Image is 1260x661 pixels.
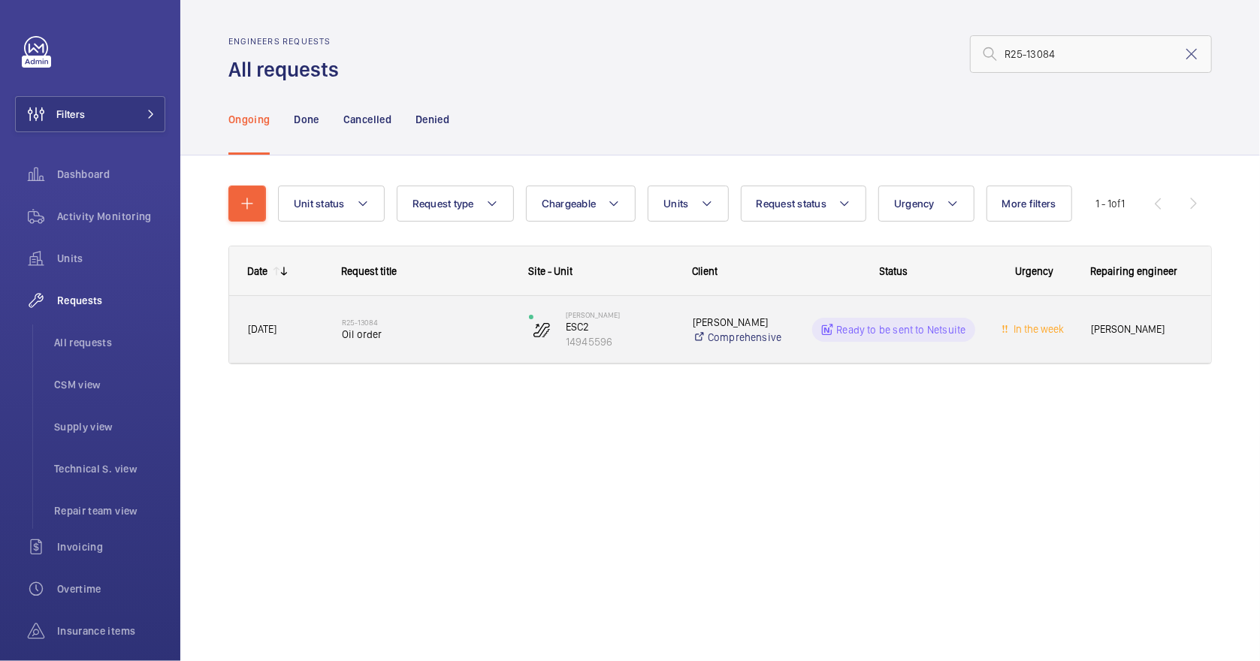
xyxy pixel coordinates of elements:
[54,377,165,392] span: CSM view
[1011,323,1064,335] span: In the week
[228,36,348,47] h2: Engineers requests
[57,167,165,182] span: Dashboard
[342,327,509,342] span: Oil order
[56,107,85,122] span: Filters
[415,112,449,127] p: Denied
[528,265,573,277] span: Site - Unit
[1002,198,1056,210] span: More filters
[343,112,391,127] p: Cancelled
[648,186,728,222] button: Units
[533,321,551,339] img: escalator.svg
[57,581,165,596] span: Overtime
[693,315,790,330] p: [PERSON_NAME]
[57,539,165,554] span: Invoicing
[57,293,165,308] span: Requests
[341,265,397,277] span: Request title
[663,198,688,210] span: Units
[54,461,165,476] span: Technical S. view
[54,419,165,434] span: Supply view
[278,186,385,222] button: Unit status
[228,56,348,83] h1: All requests
[836,322,965,337] p: Ready to be sent to Netsuite
[542,198,597,210] span: Chargeable
[1090,265,1177,277] span: Repairing engineer
[1091,321,1193,338] span: [PERSON_NAME]
[397,186,514,222] button: Request type
[757,198,827,210] span: Request status
[1015,265,1053,277] span: Urgency
[57,251,165,266] span: Units
[894,198,935,210] span: Urgency
[294,112,319,127] p: Done
[1111,198,1121,210] span: of
[229,296,1212,364] div: Press SPACE to select this row.
[566,310,673,319] p: [PERSON_NAME]
[57,209,165,224] span: Activity Monitoring
[693,330,790,345] a: Comprehensive
[294,198,345,210] span: Unit status
[1095,198,1125,209] span: 1 - 1 1
[878,186,974,222] button: Urgency
[566,334,673,349] p: 14945596
[880,265,908,277] span: Status
[54,503,165,518] span: Repair team view
[412,198,474,210] span: Request type
[248,323,276,335] span: [DATE]
[342,318,509,327] h2: R25-13084
[692,265,718,277] span: Client
[247,265,267,277] div: Date
[987,186,1072,222] button: More filters
[228,112,270,127] p: Ongoing
[970,35,1212,73] input: Search by request number or quote number
[526,186,636,222] button: Chargeable
[57,623,165,638] span: Insurance items
[741,186,867,222] button: Request status
[566,319,673,334] p: ESC2
[15,96,165,132] button: Filters
[54,335,165,350] span: All requests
